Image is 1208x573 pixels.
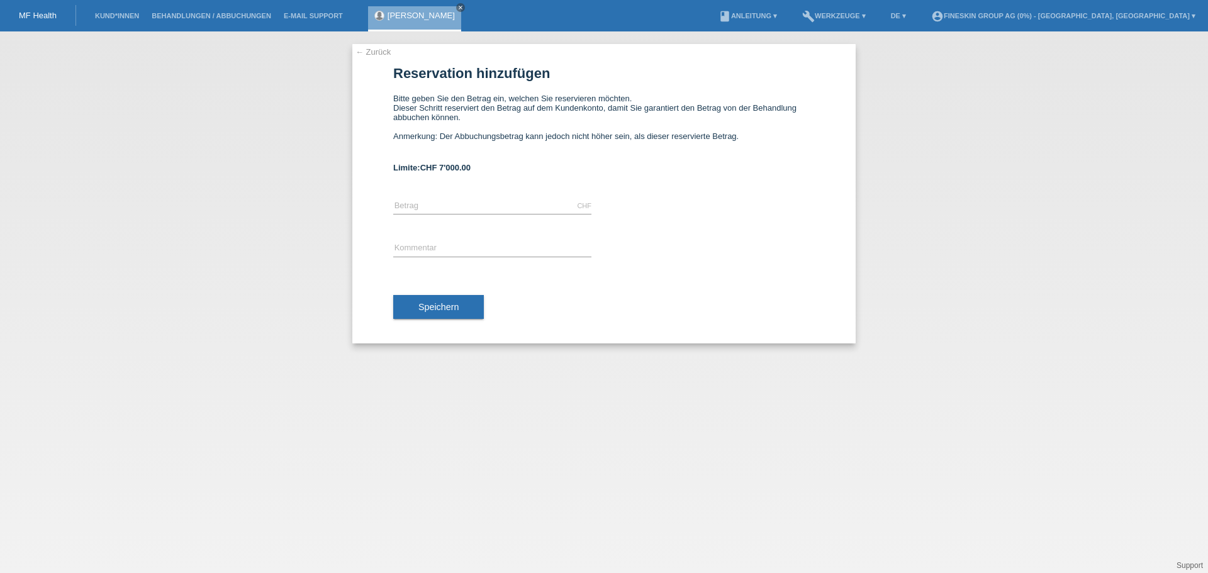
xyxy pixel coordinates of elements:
a: Support [1177,561,1203,570]
div: CHF [577,202,591,209]
a: DE ▾ [885,12,912,19]
h1: Reservation hinzufügen [393,65,815,81]
a: buildWerkzeuge ▾ [796,12,872,19]
a: close [456,3,465,12]
a: MF Health [19,11,57,20]
div: Bitte geben Sie den Betrag ein, welchen Sie reservieren möchten. Dieser Schritt reserviert den Be... [393,94,815,150]
span: CHF 7'000.00 [420,163,471,172]
a: Kund*innen [89,12,145,19]
a: [PERSON_NAME] [388,11,455,20]
a: account_circleFineSkin Group AG (0%) - [GEOGRAPHIC_DATA], [GEOGRAPHIC_DATA] ▾ [925,12,1202,19]
a: ← Zurück [355,47,391,57]
a: E-Mail Support [277,12,349,19]
a: bookAnleitung ▾ [712,12,783,19]
i: build [802,10,815,23]
b: Limite: [393,163,471,172]
span: Speichern [418,302,459,312]
i: close [457,4,464,11]
button: Speichern [393,295,484,319]
i: account_circle [931,10,944,23]
i: book [719,10,731,23]
a: Behandlungen / Abbuchungen [145,12,277,19]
